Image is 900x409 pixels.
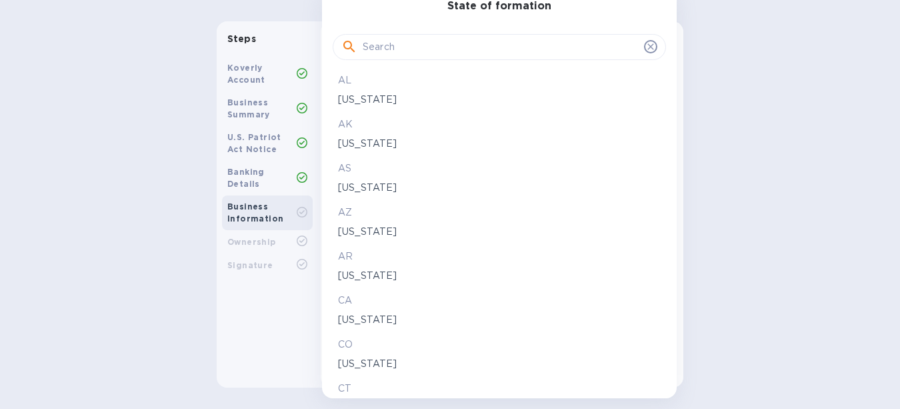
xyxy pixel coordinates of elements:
p: CO [338,338,661,352]
input: Search [363,37,639,57]
p: CT [338,382,661,396]
p: [US_STATE] [338,181,661,195]
p: AZ [338,206,661,220]
p: AS [338,161,661,175]
p: [US_STATE] [338,357,661,371]
p: AR [338,250,661,264]
p: AK [338,117,661,131]
p: CA [338,294,661,308]
p: [US_STATE] [338,225,661,239]
p: [US_STATE] [338,137,661,151]
p: [US_STATE] [338,269,661,283]
p: [US_STATE] [338,93,661,107]
p: AL [338,73,661,87]
p: [US_STATE] [338,313,661,327]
